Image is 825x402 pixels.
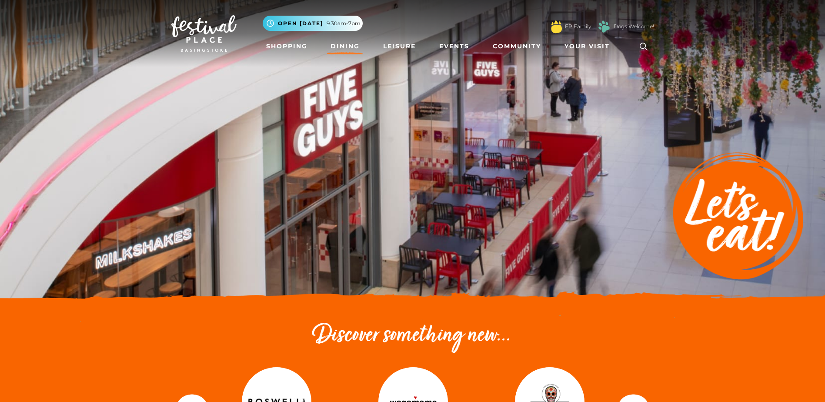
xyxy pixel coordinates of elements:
a: Your Visit [561,38,618,54]
a: Leisure [380,38,419,54]
a: Events [436,38,473,54]
h2: Discover something new... [171,322,654,350]
span: Your Visit [564,42,610,51]
a: Dining [327,38,363,54]
span: Open [DATE] [278,20,323,27]
a: FP Family [565,23,591,30]
a: Shopping [263,38,311,54]
button: Open [DATE] 9.30am-7pm [263,16,363,31]
img: Festival Place Logo [171,15,237,52]
a: Community [489,38,544,54]
a: Dogs Welcome! [614,23,654,30]
span: 9.30am-7pm [327,20,361,27]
